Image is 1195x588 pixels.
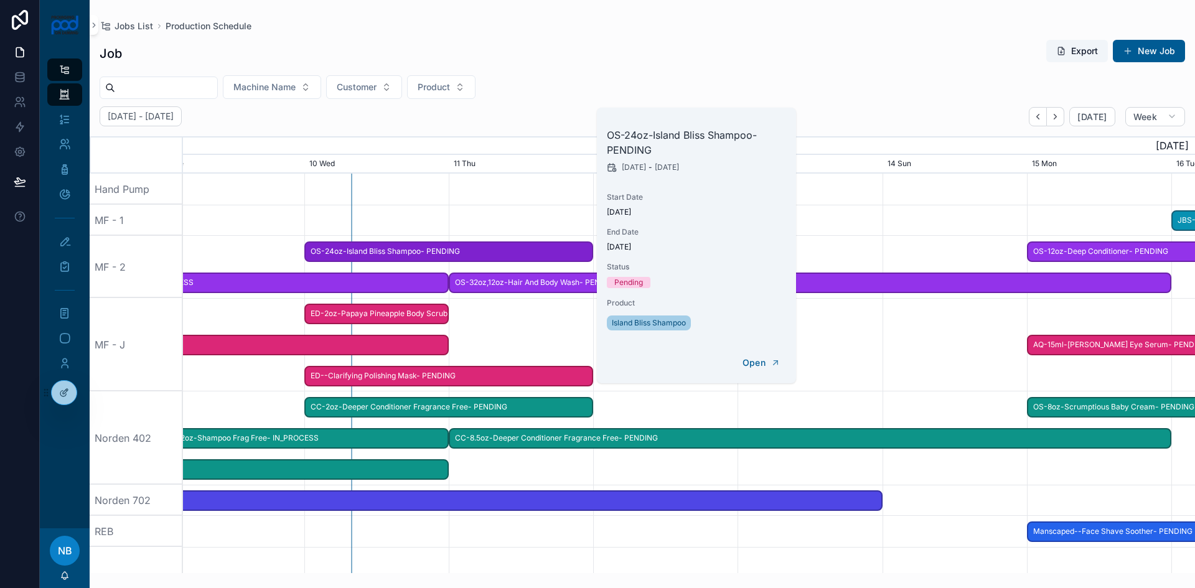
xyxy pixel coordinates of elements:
div: PB-150ml-Russian Amber Mousse- IN_PROCESS [15,273,449,293]
div: CC-2oz-Deeper Conditioner Fragrance Free- PENDING [304,397,594,418]
div: 9 Tue [159,155,304,174]
span: End Date [607,227,786,237]
div: MF - 1 [90,205,183,236]
h2: [DATE] - [DATE] [108,110,174,123]
span: Status [607,262,786,272]
button: [DATE] [1069,107,1115,127]
div: 12 Fri [593,155,738,174]
span: OS-32oz,12oz-Hair And Body Wash- PENDING [450,273,1170,293]
span: CC-8.5oz-Deeper Conditioner Fragrance Free- PENDING [450,428,1170,449]
button: Week [1125,107,1185,127]
span: Machine Name [233,81,296,93]
span: [DATE] [607,242,786,252]
button: New Job [1113,40,1185,62]
button: Export [1046,40,1108,62]
span: OS-24oz-Island Bliss Shampoo- PENDING [306,241,593,262]
div: ED--Clarifying Polishing Mask- PENDING [304,366,594,386]
a: Island Bliss Shampoo [607,315,691,330]
h1: Job [100,45,122,62]
span: Island Bliss Shampoo [612,318,686,328]
div: Norden 402 [90,391,183,485]
div: OS-24oz-Island Bliss Shampoo- PENDING [304,241,594,262]
div: CC-2oz-Shampoo Frag Free- IN_PROCESS [159,428,449,449]
button: Select Button [326,75,402,99]
div: ED-2oz-Papaya Pineapple Body Scrub- PENDING [304,304,449,324]
div: Norden 702 [90,485,183,516]
span: NB [58,543,72,558]
a: Production Schedule [166,20,251,32]
span: [DATE] [607,207,786,217]
div: Pending [614,277,643,288]
div: REB [90,516,183,547]
span: ED--Clarifying Polishing Mask- PENDING [306,366,593,386]
img: App logo [50,15,80,35]
div: OS-32oz,12oz-Hair And Body Wash- PENDING [449,273,1171,293]
div: 13 Sat [738,155,882,174]
div: Hand Pump [90,174,183,205]
span: [DATE] [622,162,646,172]
span: - [649,162,652,172]
span: [DATE] [1077,111,1107,123]
span: Start Date [607,192,786,202]
div: MF - 2 [90,236,183,298]
span: ED-2oz-Papaya Pineapple Body Scrub- PENDING [306,304,448,324]
span: CC-2oz-Shampoo Frag Free- IN_PROCESS [161,428,448,449]
span: Product [607,298,786,308]
div: scrollable content [40,50,90,391]
a: Jobs List [100,20,153,32]
span: Open [743,357,766,368]
span: PB-150ml-Russian Amber Mousse- IN_PROCESS [16,273,448,293]
span: Jobs List [115,20,153,32]
h2: OS-24oz-Island Bliss Shampoo- PENDING [607,128,786,157]
span: Customer [337,81,377,93]
div: 15 Mon [1027,155,1171,174]
div: CC-8.5oz-Deeper Conditioner Fragrance Free- PENDING [449,428,1171,449]
button: Select Button [407,75,476,99]
span: Product [418,81,450,93]
span: Week [1133,111,1157,123]
span: [DATE] [655,162,679,172]
button: Select Button [223,75,321,99]
button: Open [734,353,789,373]
div: 10 Wed [304,155,449,174]
div: MF - J [90,298,183,391]
div: 11 Thu [449,155,593,174]
span: CC-2oz-Deeper Conditioner Fragrance Free- PENDING [306,397,593,418]
div: 14 Sun [883,155,1027,174]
